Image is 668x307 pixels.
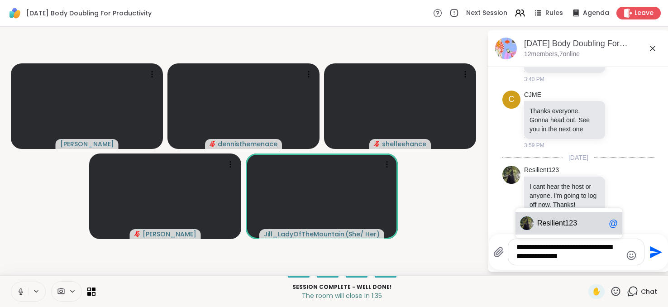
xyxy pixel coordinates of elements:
span: [DATE] Body Doubling For Productivity [26,9,152,18]
span: [PERSON_NAME] [143,230,196,239]
div: Resilient123 [520,216,534,230]
img: Sunday Body Doubling For Productivity, Sep 07 [495,38,517,59]
span: audio-muted [374,141,380,147]
p: Session Complete - well done! [101,283,583,291]
span: Jill_LadyOfTheMountain [264,230,344,239]
span: shelleehance [382,139,426,149]
a: RResilient123@ [515,212,622,235]
img: ShareWell Logomark [7,5,23,21]
span: C [509,93,515,106]
span: Rules [545,9,563,18]
span: dennisthemenace [218,139,277,149]
span: Leave [635,9,654,18]
button: Send [644,242,665,262]
p: Thanks everyone. Gonna head out. See you in the next one [530,106,600,134]
img: https://sharewell-space-live.sfo3.digitaloceanspaces.com/user-generated/0bc8c1c3-4399-46f8-adb2-a... [502,166,520,184]
span: ( She/ Her ) [345,230,380,239]
span: Agenda [583,9,609,18]
span: 3:59 PM [524,141,544,149]
a: CJME [524,91,541,100]
div: [DATE] Body Doubling For Productivity, [DATE] [524,38,662,49]
span: audio-muted [134,231,141,237]
span: Next Session [466,9,507,18]
span: [PERSON_NAME] [60,139,114,149]
textarea: Type your message [516,243,622,261]
p: 12 members, 7 online [524,50,580,59]
p: The room will close in 1:35 [101,291,583,300]
img: R [520,216,534,230]
a: Resilient123 [524,166,559,175]
span: ✋ [592,286,601,297]
div: @ [609,218,618,229]
span: 3:40 PM [524,75,544,83]
span: Chat [641,287,657,296]
span: Resi [537,219,552,228]
button: Emoji picker [626,250,637,261]
span: lient123 [552,219,577,228]
p: I cant hear the host or anyone. I'm going to log off now. Thanks! [530,182,600,209]
span: [DATE] [563,153,594,162]
span: audio-muted [210,141,216,147]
